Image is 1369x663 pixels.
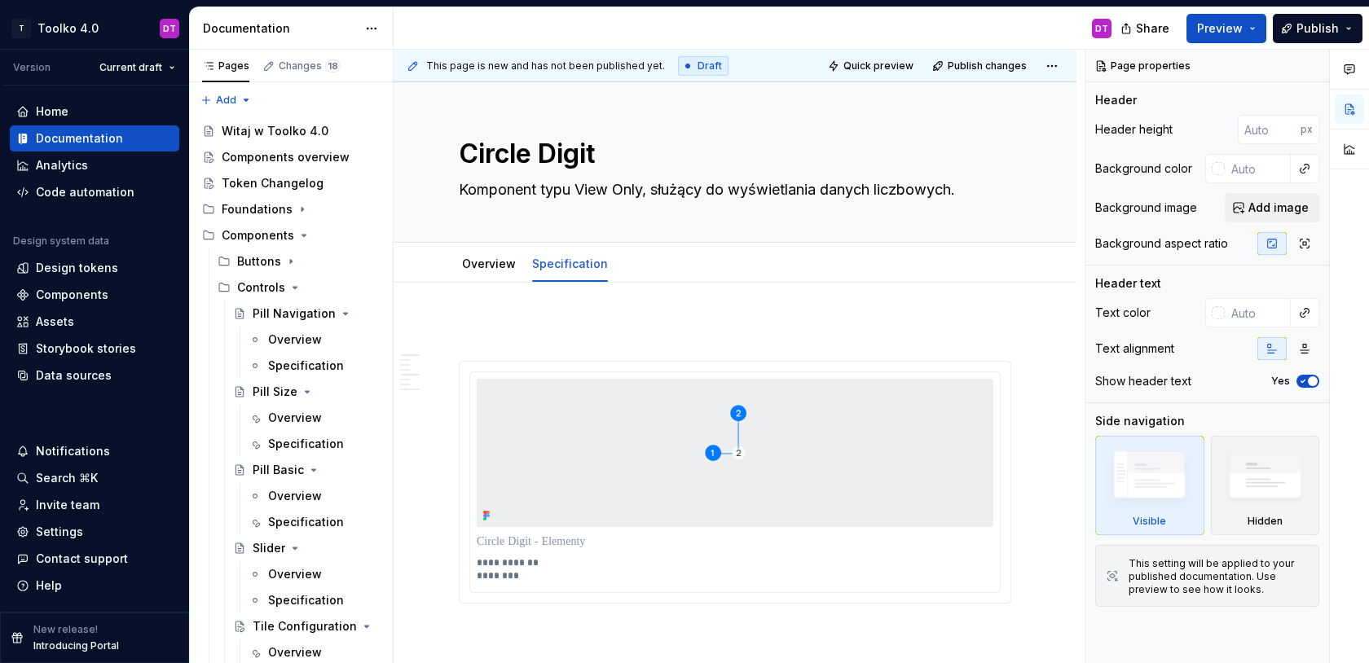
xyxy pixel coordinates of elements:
[36,551,128,567] div: Contact support
[36,260,118,276] div: Design tokens
[227,535,386,561] a: Slider
[36,157,88,173] div: Analytics
[1095,373,1191,389] div: Show header text
[33,623,98,636] p: New release!
[242,561,386,587] a: Overview
[1095,121,1173,138] div: Header height
[36,314,74,330] div: Assets
[36,497,99,513] div: Invite team
[3,11,186,46] button: TToolko 4.0DT
[36,130,123,147] div: Documentation
[1095,340,1174,357] div: Text alignment
[1095,92,1137,108] div: Header
[13,61,51,74] div: Version
[36,470,98,486] div: Search ⌘K
[1112,14,1180,43] button: Share
[1095,22,1108,35] div: DT
[268,488,322,504] div: Overview
[823,55,921,77] button: Quick preview
[10,362,179,389] a: Data sources
[92,56,183,79] button: Current draft
[1095,305,1151,321] div: Text color
[242,353,386,379] a: Specification
[1095,436,1204,535] div: Visible
[253,384,297,400] div: Pill Size
[1248,515,1283,528] div: Hidden
[10,179,179,205] a: Code automation
[196,170,386,196] a: Token Changelog
[202,59,249,72] div: Pages
[1095,200,1197,216] div: Background image
[203,20,357,37] div: Documentation
[216,94,236,107] span: Add
[36,367,112,384] div: Data sources
[10,152,179,178] a: Analytics
[211,248,386,274] div: Buttons
[36,287,108,303] div: Components
[36,524,83,540] div: Settings
[462,257,516,270] a: Overview
[1095,235,1228,252] div: Background aspect ratio
[456,177,1008,203] textarea: Komponent typu View Only, służący do wyświetlania danych liczbowych.
[1273,14,1362,43] button: Publish
[33,639,119,652] p: Introducing Portal
[237,279,285,296] div: Controls
[253,305,336,322] div: Pill Navigation
[1186,14,1266,43] button: Preview
[227,613,386,639] a: Tile Configuration
[196,118,386,144] a: Witaj w Toolko 4.0
[99,61,162,74] span: Current draft
[10,125,179,151] a: Documentation
[10,309,179,335] a: Assets
[532,257,608,270] a: Specification
[1095,275,1161,292] div: Header text
[1095,160,1192,177] div: Background color
[10,99,179,125] a: Home
[36,577,62,594] div: Help
[1301,123,1313,136] p: px
[1095,413,1185,429] div: Side navigation
[36,443,110,459] div: Notifications
[1225,154,1291,183] input: Auto
[211,274,386,301] div: Controls
[10,546,179,572] button: Contact support
[843,59,913,72] span: Quick preview
[1197,20,1243,37] span: Preview
[13,235,109,248] div: Design system data
[253,462,304,478] div: Pill Basic
[222,123,328,139] div: Witaj w Toolko 4.0
[196,144,386,170] a: Components overview
[1296,20,1339,37] span: Publish
[1238,115,1301,144] input: Auto
[268,566,322,582] div: Overview
[268,410,322,426] div: Overview
[456,134,1008,173] textarea: Circle Digit
[222,149,350,165] div: Components overview
[196,196,386,222] div: Foundations
[242,327,386,353] a: Overview
[36,340,136,357] div: Storybook stories
[163,22,176,35] div: DT
[325,59,341,72] span: 18
[698,59,722,72] span: Draft
[948,59,1027,72] span: Publish changes
[1133,515,1166,528] div: Visible
[10,282,179,308] a: Components
[1129,557,1309,596] div: This setting will be applied to your published documentation. Use preview to see how it looks.
[927,55,1034,77] button: Publish changes
[36,103,68,120] div: Home
[222,175,324,191] div: Token Changelog
[1271,375,1290,388] label: Yes
[227,457,386,483] a: Pill Basic
[242,509,386,535] a: Specification
[268,436,344,452] div: Specification
[10,336,179,362] a: Storybook stories
[37,20,99,37] div: Toolko 4.0
[279,59,341,72] div: Changes
[1225,193,1319,222] button: Add image
[227,301,386,327] a: Pill Navigation
[1225,298,1291,327] input: Auto
[222,201,293,217] div: Foundations
[242,587,386,613] a: Specification
[242,431,386,457] a: Specification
